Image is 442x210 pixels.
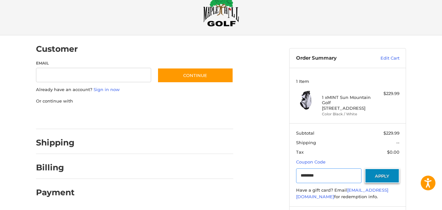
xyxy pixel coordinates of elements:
div: Have a gift card? Email for redemption info. [296,187,399,200]
h3: 1 Item [296,79,399,84]
iframe: Google Customer Reviews [388,192,442,210]
span: Tax [296,149,304,155]
div: $229.99 [374,90,399,97]
h4: 1 x MINT Sun Mountain Golf [STREET_ADDRESS] [322,95,372,111]
a: Coupon Code [296,159,326,164]
button: Continue [157,68,233,83]
h2: Billing [36,162,74,173]
h2: Payment [36,187,75,198]
span: $229.99 [383,130,399,136]
h2: Customer [36,44,78,54]
button: Apply [365,168,399,183]
a: [EMAIL_ADDRESS][DOMAIN_NAME] [296,187,388,199]
span: $0.00 [387,149,399,155]
h2: Shipping [36,138,75,148]
span: Shipping [296,140,316,145]
label: Email [36,60,151,66]
p: Already have an account? [36,86,233,93]
span: Subtotal [296,130,314,136]
a: Edit Cart [366,55,399,62]
h3: Order Summary [296,55,366,62]
a: Sign in now [94,87,120,92]
p: Or continue with [36,98,233,105]
input: Gift Certificate or Coupon Code [296,168,362,183]
span: -- [396,140,399,145]
iframe: PayPal-paypal [34,111,83,123]
li: Color Black / White [322,111,372,117]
